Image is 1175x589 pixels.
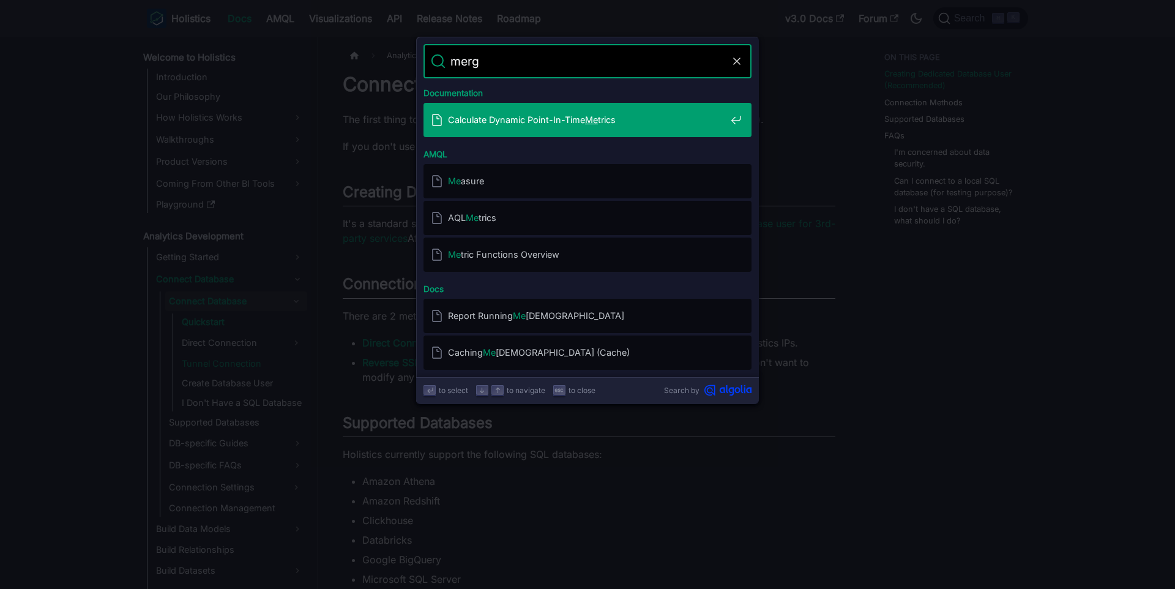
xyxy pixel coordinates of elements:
span: Calculate Dynamic Point-In-Time trics [448,114,726,126]
span: Report Running [DEMOGRAPHIC_DATA] [448,310,726,321]
mark: Me [466,212,479,223]
a: AQLMetrics [423,201,752,235]
span: to close [569,385,595,396]
a: Calculate Dynamic Point-In-TimeMetrics [423,103,752,137]
svg: Enter key [425,386,435,395]
svg: Arrow down [477,386,487,395]
mark: Me [448,176,461,186]
span: tric Functions Overview [448,249,726,260]
span: Caching [DEMOGRAPHIC_DATA] (Cache) [448,347,726,358]
a: CachingMe[DEMOGRAPHIC_DATA] (Cache) [423,336,752,370]
input: Search docs [446,44,729,78]
mark: Me [448,249,461,260]
svg: Arrow up [493,386,502,395]
a: Report RunningMe[DEMOGRAPHIC_DATA] [423,299,752,333]
svg: Algolia [704,385,752,396]
mark: Me [513,310,526,321]
mark: Me [585,114,598,125]
div: Docs [421,274,754,299]
span: asure [448,175,726,187]
button: Clear the query [729,54,744,69]
svg: Escape key [554,386,564,395]
span: Search by [664,385,699,396]
a: Metric Functions Overview [423,238,752,272]
div: Build Metrics [421,372,754,397]
mark: Me [483,347,496,358]
a: Search byAlgolia [664,385,752,396]
span: to navigate [507,385,545,396]
span: to select [439,385,468,396]
a: Measure [423,164,752,198]
span: AQL trics [448,212,726,223]
div: Documentation [421,78,754,103]
div: AMQL [421,140,754,164]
